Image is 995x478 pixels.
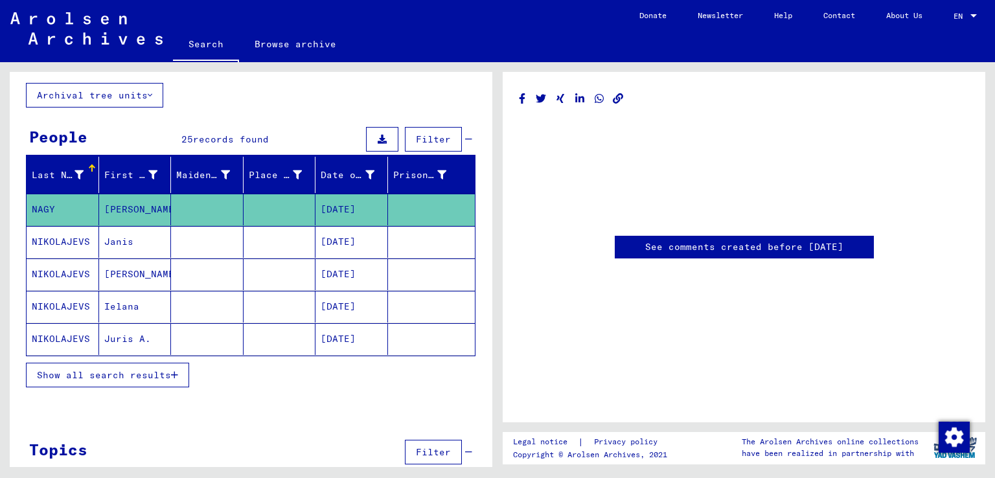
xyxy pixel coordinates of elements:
[181,133,193,145] span: 25
[99,323,172,355] mat-cell: Juris A.
[612,91,625,107] button: Copy link
[405,440,462,464] button: Filter
[171,157,244,193] mat-header-cell: Maiden Name
[99,157,172,193] mat-header-cell: First Name
[104,168,158,182] div: First Name
[29,438,87,461] div: Topics
[315,258,388,290] mat-cell: [DATE]
[513,435,673,449] div: |
[249,168,303,182] div: Place of Birth
[416,133,451,145] span: Filter
[32,168,84,182] div: Last Name
[315,226,388,258] mat-cell: [DATE]
[249,165,319,185] div: Place of Birth
[388,157,475,193] mat-header-cell: Prisoner #
[405,127,462,152] button: Filter
[321,165,391,185] div: Date of Birth
[176,168,230,182] div: Maiden Name
[321,168,374,182] div: Date of Birth
[742,448,919,459] p: have been realized in partnership with
[27,291,99,323] mat-cell: NIKOLAJEVS
[99,194,172,225] mat-cell: [PERSON_NAME]
[573,91,587,107] button: Share on LinkedIn
[37,369,171,381] span: Show all search results
[193,133,269,145] span: records found
[27,194,99,225] mat-cell: NAGY
[393,168,447,182] div: Prisoner #
[173,28,239,62] a: Search
[534,91,548,107] button: Share on Twitter
[27,323,99,355] mat-cell: NIKOLAJEVS
[931,431,979,464] img: yv_logo.png
[176,165,246,185] div: Maiden Name
[554,91,567,107] button: Share on Xing
[27,157,99,193] mat-header-cell: Last Name
[99,258,172,290] mat-cell: [PERSON_NAME]
[393,165,463,185] div: Prisoner #
[513,449,673,461] p: Copyright © Arolsen Archives, 2021
[99,291,172,323] mat-cell: Ielana
[27,258,99,290] mat-cell: NIKOLAJEVS
[315,323,388,355] mat-cell: [DATE]
[26,83,163,108] button: Archival tree units
[99,226,172,258] mat-cell: Janis
[315,157,388,193] mat-header-cell: Date of Birth
[954,12,968,21] span: EN
[516,91,529,107] button: Share on Facebook
[593,91,606,107] button: Share on WhatsApp
[104,165,174,185] div: First Name
[244,157,316,193] mat-header-cell: Place of Birth
[26,363,189,387] button: Show all search results
[10,12,163,45] img: Arolsen_neg.svg
[239,28,352,60] a: Browse archive
[315,291,388,323] mat-cell: [DATE]
[416,446,451,458] span: Filter
[315,194,388,225] mat-cell: [DATE]
[27,226,99,258] mat-cell: NIKOLAJEVS
[645,240,843,254] a: See comments created before [DATE]
[513,435,578,449] a: Legal notice
[742,436,919,448] p: The Arolsen Archives online collections
[939,422,970,453] img: Change consent
[29,125,87,148] div: People
[32,165,100,185] div: Last Name
[584,435,673,449] a: Privacy policy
